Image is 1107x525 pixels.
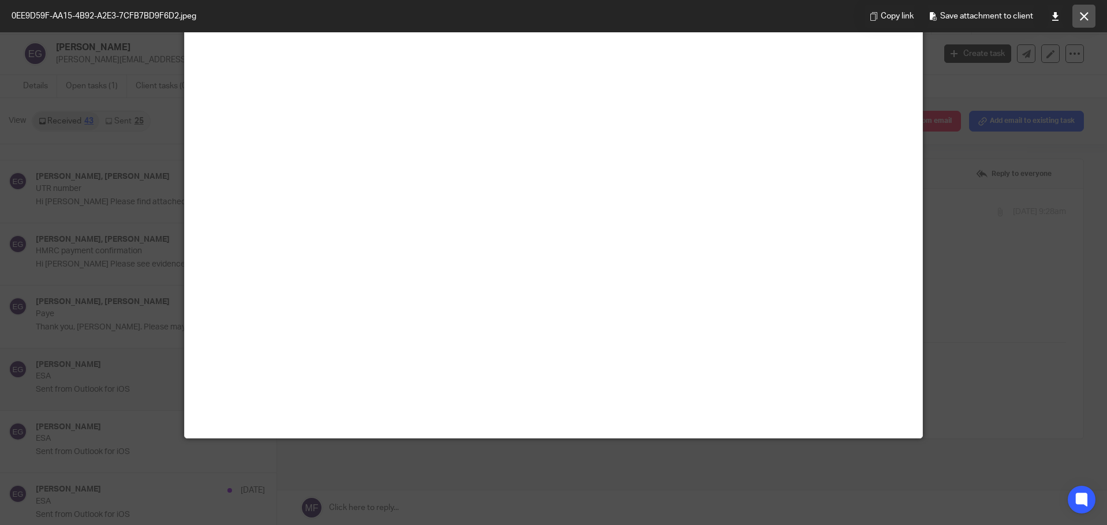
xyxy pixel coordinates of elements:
[881,9,914,23] span: Copy link
[924,5,1038,28] button: Save attachment to client
[940,9,1033,23] span: Save attachment to client
[35,25,89,34] a: Outlook for iOS
[12,10,196,22] span: 0EE9D59F-AA15-4B92-A2E3-7CFB7BD9F6D2.jpeg
[865,5,918,28] button: Copy link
